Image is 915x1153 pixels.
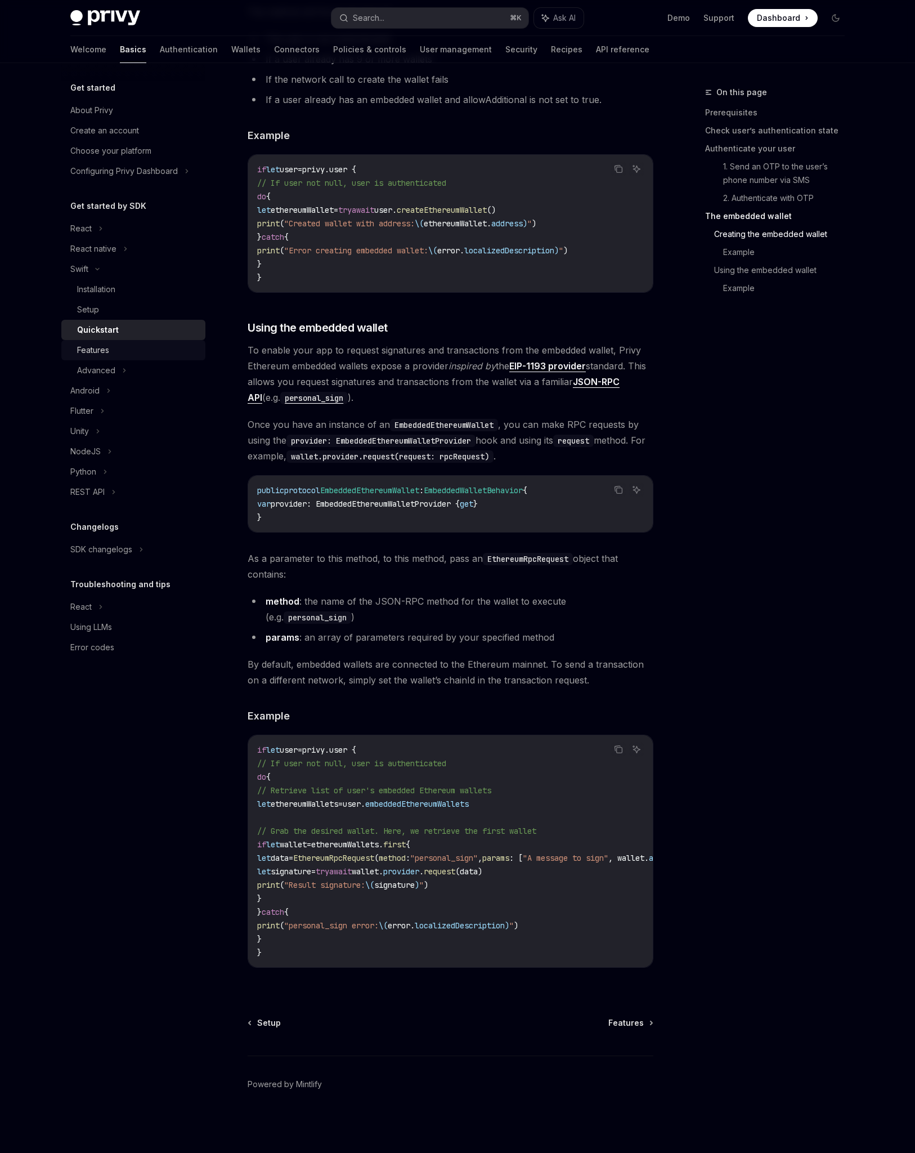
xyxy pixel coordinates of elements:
span: (data) [455,866,482,877]
li: : the name of the JSON-RPC method for the wallet to execute (e.g. ) [248,593,653,625]
span: = [334,205,338,215]
span: ethereumWallets. [311,839,383,850]
span: " [559,245,563,256]
a: Welcome [70,36,106,63]
div: Quickstart [77,323,119,337]
span: user. [374,205,397,215]
div: Flutter [70,404,93,418]
li: : an array of parameters required by your specified method [248,629,653,645]
code: personal_sign [284,611,351,624]
li: If a user already has an embedded wallet and allowAdditional is not set to true. [248,92,653,108]
span: privy.user { [302,164,356,175]
a: Dashboard [748,9,818,27]
span: = [338,799,343,809]
span: wallet. [352,866,383,877]
a: The embedded wallet [705,207,854,225]
span: provider [383,866,419,877]
span: Example [248,708,290,723]
span: } [257,948,262,958]
span: \( [415,218,424,229]
span: ⌘ K [510,14,522,23]
div: About Privy [70,104,113,117]
span: do [257,191,266,202]
span: : [ [509,853,523,863]
a: EIP-1193 provider [509,360,586,372]
span: EmbeddedEthereumWallet [320,485,419,495]
div: Features [77,343,109,357]
span: await [352,205,374,215]
span: EthereumRpcRequest [293,853,374,863]
span: Features [608,1017,644,1029]
span: "Created wallet with address: [284,218,415,229]
span: \( [428,245,437,256]
a: Choose your platform [61,141,205,161]
span: " [419,880,424,890]
span: first [383,839,406,850]
div: Search... [353,11,384,25]
span: if [257,164,266,175]
span: error. [388,920,415,931]
span: let [257,853,271,863]
span: EmbeddedWalletBehavior [424,485,523,495]
span: As a parameter to this method, to this method, pass an object that contains: [248,551,653,582]
span: ) [523,218,527,229]
span: print [257,245,280,256]
h5: Get started [70,81,115,95]
a: Example [723,243,854,261]
span: signature [271,866,311,877]
span: ( [280,245,284,256]
span: catch [262,907,284,917]
span: createEthereumWallet [397,205,487,215]
span: Once you have an instance of an , you can make RPC requests by using the hook and using its metho... [248,417,653,464]
span: On this page [716,86,767,99]
h5: Changelogs [70,520,119,534]
span: // If user not null, user is authenticated [257,758,446,768]
a: Wallets [231,36,261,63]
em: inspired by [448,360,496,372]
h5: Troubleshooting and tips [70,578,171,591]
a: Features [61,340,205,360]
code: request [553,435,594,447]
div: Advanced [77,364,115,377]
span: = [298,745,302,755]
div: SDK changelogs [70,543,132,556]
div: Unity [70,424,89,438]
span: Dashboard [757,12,800,24]
span: ethereumWallet [271,205,334,215]
span: { [406,839,410,850]
span: public [257,485,284,495]
span: // Grab the desired wallet. Here, we retrieve the first wallet [257,826,536,836]
a: Recipes [551,36,582,63]
a: Create an account [61,120,205,141]
span: Example [248,128,290,143]
span: ) [424,880,428,890]
span: "A message to sign" [523,853,608,863]
span: = [311,866,316,877]
span: "personal_sign" [410,853,478,863]
span: By default, embedded wallets are connected to the Ethereum mainnet. To send a transaction on a di... [248,656,653,688]
span: " [509,920,514,931]
span: } [257,893,262,904]
span: } [257,232,262,242]
span: : [419,485,424,495]
span: \( [365,880,374,890]
a: Authenticate your user [705,140,854,158]
div: REST API [70,485,105,499]
button: Ask AI [629,742,644,757]
a: Creating the embedded wallet [714,225,854,243]
a: About Privy [61,100,205,120]
span: Ask AI [553,12,576,24]
span: user. [343,799,365,809]
a: Powered by Mintlify [248,1079,322,1090]
span: wallet [280,839,307,850]
code: wallet.provider.request(request: rpcRequest) [286,450,494,463]
a: Security [505,36,537,63]
a: Support [703,12,734,24]
span: catch [262,232,284,242]
div: Swift [70,262,88,276]
span: await [329,866,352,877]
span: { [266,772,271,782]
a: Connectors [274,36,320,63]
span: address [649,853,680,863]
span: protocol [284,485,320,495]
